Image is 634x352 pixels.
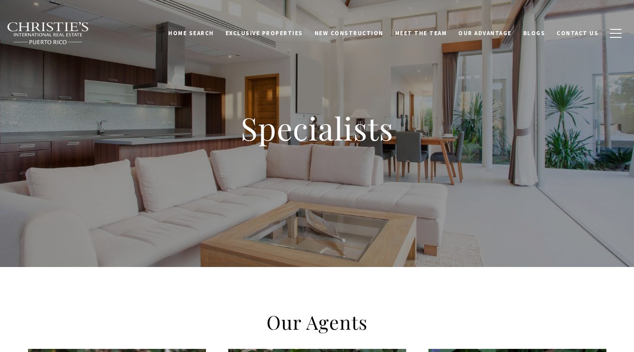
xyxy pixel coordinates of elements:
a: New Construction [309,24,389,41]
span: Contact Us [557,29,598,36]
img: Christie's International Real Estate black text logo [7,22,89,45]
a: Our Advantage [452,24,517,41]
a: Home Search [162,24,220,41]
a: Blogs [517,24,551,41]
h1: Specialists [139,109,495,148]
span: Exclusive Properties [226,29,303,36]
span: Blogs [523,29,545,36]
span: New Construction [315,29,384,36]
a: Exclusive Properties [220,24,309,41]
h2: Our Agents [126,310,509,335]
a: Meet the Team [389,24,453,41]
span: Our Advantage [458,29,512,36]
